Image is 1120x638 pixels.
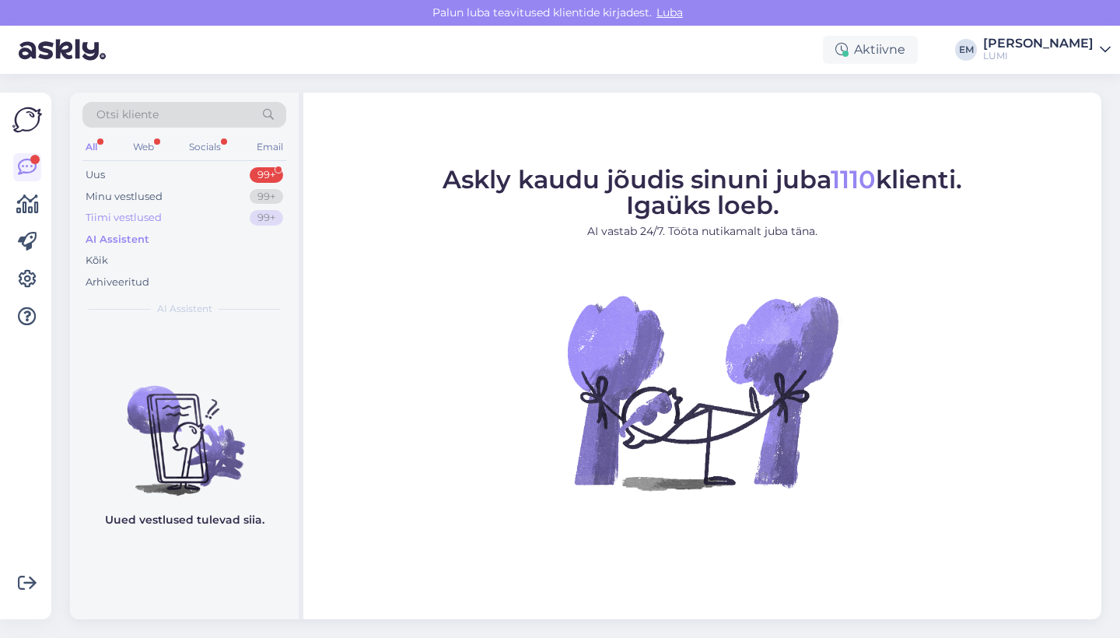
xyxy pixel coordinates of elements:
[250,167,283,183] div: 99+
[250,210,283,226] div: 99+
[82,137,100,157] div: All
[983,50,1094,62] div: LUMI
[86,167,105,183] div: Uus
[443,164,962,220] span: Askly kaudu jõudis sinuni juba klienti. Igaüks loeb.
[562,252,842,532] img: No Chat active
[955,39,977,61] div: EM
[254,137,286,157] div: Email
[823,36,918,64] div: Aktiivne
[86,189,163,205] div: Minu vestlused
[652,5,688,19] span: Luba
[86,210,162,226] div: Tiimi vestlused
[186,137,224,157] div: Socials
[105,512,264,528] p: Uued vestlused tulevad siia.
[443,223,962,240] p: AI vastab 24/7. Tööta nutikamalt juba täna.
[86,232,149,247] div: AI Assistent
[70,358,299,498] img: No chats
[130,137,157,157] div: Web
[86,275,149,290] div: Arhiveeritud
[983,37,1111,62] a: [PERSON_NAME]LUMI
[157,302,212,316] span: AI Assistent
[250,189,283,205] div: 99+
[983,37,1094,50] div: [PERSON_NAME]
[96,107,159,123] span: Otsi kliente
[86,253,108,268] div: Kõik
[831,164,876,195] span: 1110
[12,105,42,135] img: Askly Logo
